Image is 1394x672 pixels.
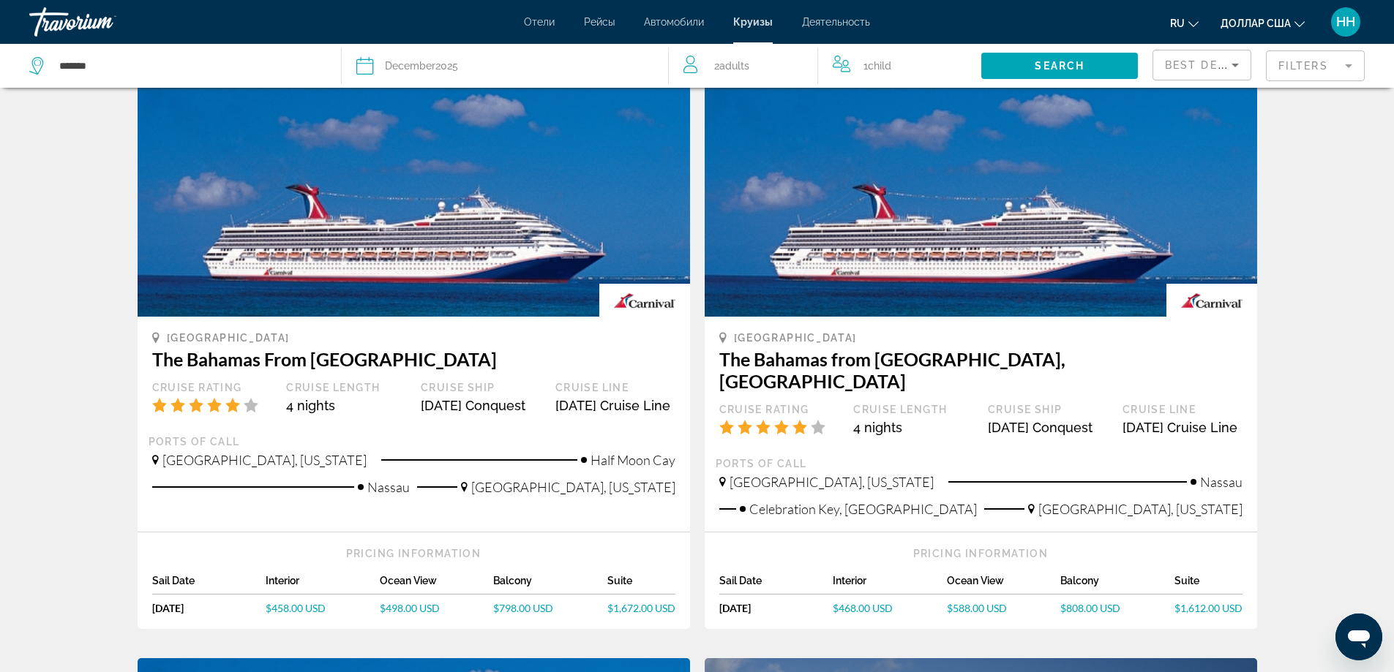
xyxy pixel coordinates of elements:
[493,602,607,614] a: $798.00 USD
[749,501,977,517] span: Celebration Key, [GEOGRAPHIC_DATA]
[162,452,367,468] span: [GEOGRAPHIC_DATA], [US_STATE]
[988,403,1108,416] div: Cruise Ship
[1170,18,1185,29] font: ru
[286,398,406,413] div: 4 nights
[1123,420,1243,435] div: [DATE] Cruise Line
[719,60,749,72] span: Adults
[380,602,440,614] span: $498.00 USD
[1166,284,1256,317] img: carnival.gif
[1165,59,1241,71] span: Best Deals
[607,575,675,594] div: Suite
[981,53,1138,79] button: Search
[29,3,176,41] a: Травориум
[988,420,1108,435] div: [DATE] Conquest
[1060,602,1174,614] a: $808.00 USD
[421,381,541,394] div: Cruise Ship
[833,575,947,594] div: Interior
[167,332,291,344] span: [GEOGRAPHIC_DATA]
[524,16,555,28] a: Отели
[607,602,675,614] a: $1,672.00 USD
[644,16,704,28] a: Автомобили
[493,575,607,594] div: Balcony
[719,602,833,614] div: [DATE]
[716,457,1246,470] div: Ports of call
[833,602,893,614] span: $468.00 USD
[947,602,1061,614] a: $588.00 USD
[1221,18,1291,29] font: доллар США
[591,452,675,468] span: Half Moon Cay
[266,575,380,594] div: Interior
[719,348,1243,392] h3: The Bahamas from [GEOGRAPHIC_DATA], [GEOGRAPHIC_DATA]
[385,60,435,72] span: December
[152,381,272,394] div: Cruise Rating
[853,420,973,435] div: 4 nights
[1060,602,1120,614] span: $808.00 USD
[1165,56,1239,74] mat-select: Sort by
[669,44,981,88] button: Travelers: 2 adults, 1 child
[152,575,266,594] div: Sail Date
[555,381,675,394] div: Cruise Line
[1035,60,1084,72] span: Search
[1266,50,1365,82] button: Filter
[833,602,947,614] a: $468.00 USD
[584,16,615,28] a: Рейсы
[1060,575,1174,594] div: Balcony
[555,398,675,413] div: [DATE] Cruise Line
[138,83,690,317] img: 1716543878.jpg
[266,602,380,614] a: $458.00 USD
[471,479,675,495] span: [GEOGRAPHIC_DATA], [US_STATE]
[380,602,494,614] a: $498.00 USD
[853,403,973,416] div: Cruise Length
[705,83,1257,317] img: 1716543878.jpg
[1200,474,1243,490] span: Nassau
[719,547,1243,560] div: Pricing Information
[152,602,266,614] div: [DATE]
[1174,575,1243,594] div: Suite
[802,16,870,28] a: Деятельность
[356,44,653,88] button: December2025
[1038,501,1243,517] span: [GEOGRAPHIC_DATA], [US_STATE]
[286,381,406,394] div: Cruise Length
[493,602,553,614] span: $798.00 USD
[152,547,675,560] div: Pricing Information
[1335,614,1382,660] iframe: Кнопка запуска окна обмена сообщениями
[367,479,410,495] span: Nassau
[734,332,858,344] span: [GEOGRAPHIC_DATA]
[714,56,749,76] span: 2
[719,403,839,416] div: Cruise Rating
[385,56,458,76] div: 2025
[1174,602,1243,614] a: $1,612.00 USD
[730,474,934,490] span: [GEOGRAPHIC_DATA], [US_STATE]
[868,60,891,72] span: Child
[1336,14,1355,29] font: НН
[947,602,1007,614] span: $588.00 USD
[1327,7,1365,37] button: Меню пользователя
[947,575,1061,594] div: Ocean View
[1123,403,1243,416] div: Cruise Line
[599,284,689,317] img: carnival.gif
[719,575,833,594] div: Sail Date
[421,398,541,413] div: [DATE] Conquest
[149,435,679,448] div: Ports of call
[863,56,891,76] span: 1
[733,16,773,28] a: Круизы
[1221,12,1305,34] button: Изменить валюту
[380,575,494,594] div: Ocean View
[1170,12,1199,34] button: Изменить язык
[266,602,326,614] span: $458.00 USD
[152,348,675,370] h3: The Bahamas From [GEOGRAPHIC_DATA]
